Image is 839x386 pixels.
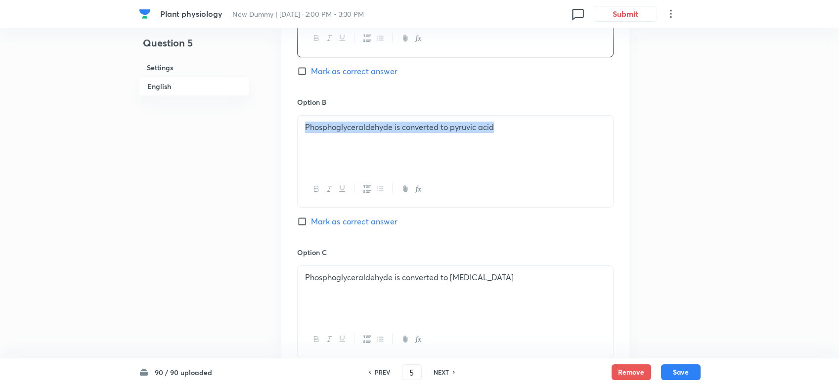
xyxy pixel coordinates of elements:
span: New Dummy | [DATE] · 2:00 PM - 3:30 PM [232,9,364,19]
h6: Settings [139,58,250,77]
img: Company Logo [139,8,151,20]
a: Company Logo [139,8,153,20]
h4: Question 5 [139,36,250,58]
span: Mark as correct answer [311,65,397,77]
p: Phosphoglyceraldehyde is converted to [MEDICAL_DATA] [305,272,606,283]
h6: Option B [297,97,614,107]
button: Save [661,364,701,380]
button: Remove [612,364,651,380]
h6: NEXT [434,368,449,377]
p: Phosphoglyceraldehyde is converted to pyruvic acid [305,122,606,133]
button: Submit [594,6,657,22]
h6: 90 / 90 uploaded [155,367,212,378]
span: Plant physiology [160,8,222,19]
h6: English [139,77,250,96]
span: Mark as correct answer [311,215,397,227]
h6: PREV [375,368,390,377]
h6: Option C [297,247,614,257]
